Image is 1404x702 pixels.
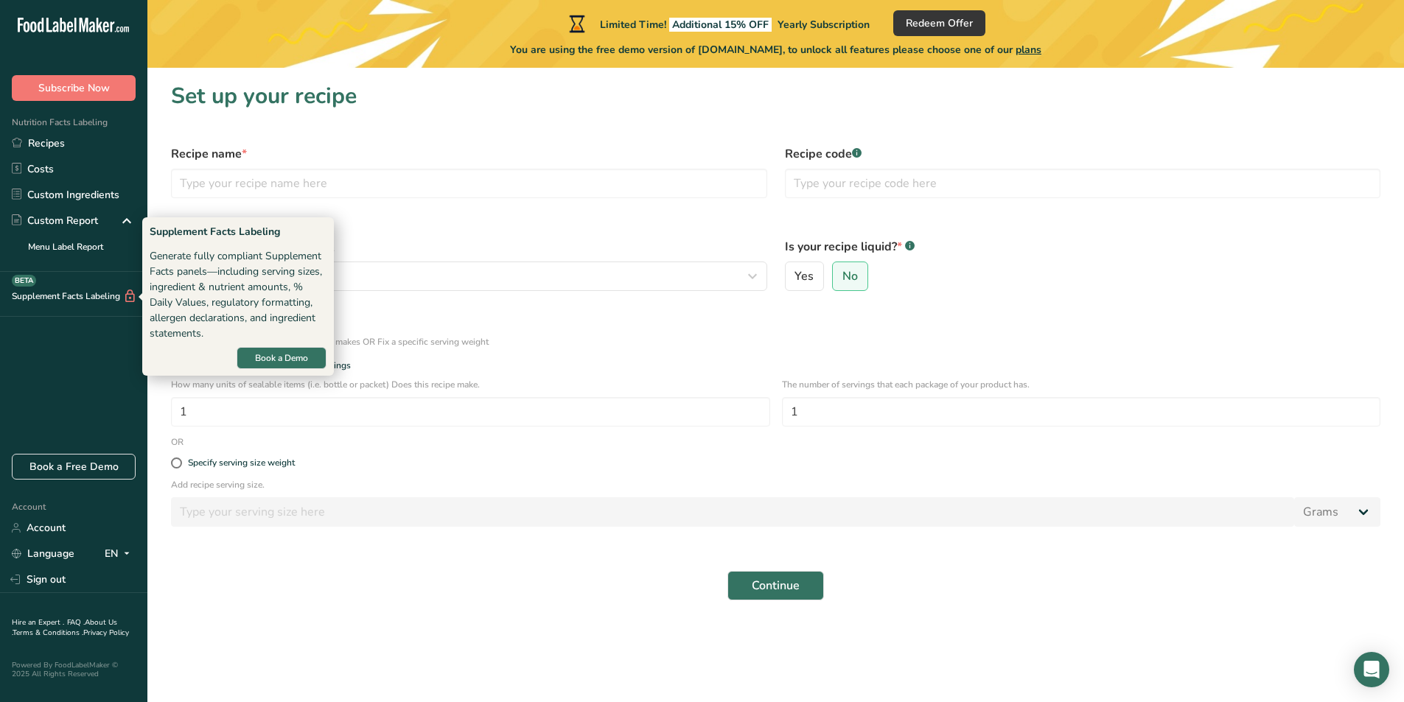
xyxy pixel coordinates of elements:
[785,169,1381,198] input: Type your recipe code here
[842,269,858,284] span: No
[12,617,117,638] a: About Us .
[785,145,1381,163] label: Recipe code
[105,545,136,563] div: EN
[1354,652,1389,687] div: Open Intercom Messenger
[785,238,1381,256] label: Is your recipe liquid?
[782,378,1381,391] p: The number of servings that each package of your product has.
[255,351,308,365] span: Book a Demo
[171,80,1380,113] h1: Set up your recipe
[171,145,767,163] label: Recipe name
[171,378,770,391] p: How many units of sealable items (i.e. bottle or packet) Does this recipe make.
[12,661,136,678] div: Powered By FoodLabelMaker © 2025 All Rights Reserved
[171,335,1380,348] div: Specify the number of servings the recipe makes OR Fix a specific serving weight
[12,454,136,480] a: Book a Free Demo
[906,15,973,31] span: Redeem Offer
[12,75,136,101] button: Subscribe Now
[150,248,326,341] div: Generate fully compliant Supplement Facts panels—including serving sizes, ingredient & nutrient a...
[12,275,36,287] div: BETA
[171,478,1380,491] p: Add recipe serving size.
[778,18,870,32] span: Yearly Subscription
[38,80,110,96] span: Subscribe Now
[12,213,98,228] div: Custom Report
[83,628,129,638] a: Privacy Policy
[188,457,295,468] div: Specify serving size weight
[1016,43,1041,57] span: plans
[162,435,192,449] div: OR
[12,617,64,628] a: Hire an Expert .
[510,42,1041,57] span: You are using the free demo version of [DOMAIN_NAME], to unlock all features please choose one of...
[171,225,767,256] label: Recipe Category?
[67,617,85,628] a: FAQ .
[669,18,772,32] span: Additional 15% OFF
[171,262,767,291] button: Select category
[171,169,767,198] input: Type your recipe name here
[893,10,985,36] button: Redeem Offer
[566,15,870,32] div: Limited Time!
[13,628,83,638] a: Terms & Conditions .
[171,317,1380,335] div: Define serving size details
[12,541,74,566] a: Language
[237,347,326,369] button: Book a Demo
[752,577,800,594] span: Continue
[150,224,326,239] div: Supplement Facts Labeling
[171,497,1294,527] input: Type your serving size here
[794,269,814,284] span: Yes
[727,571,824,600] button: Continue
[171,242,767,256] p: Select a category to organize your recipes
